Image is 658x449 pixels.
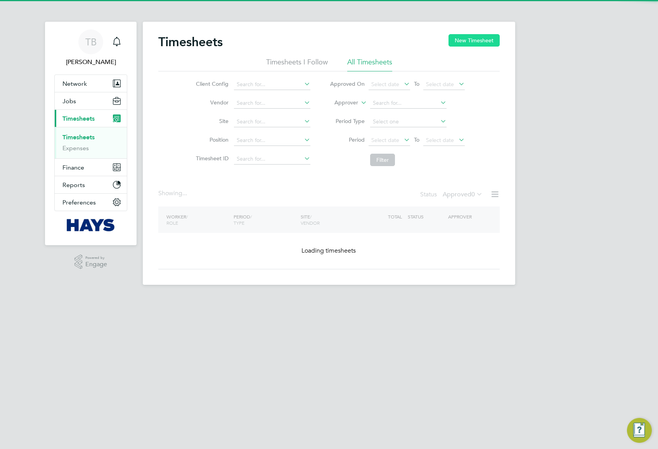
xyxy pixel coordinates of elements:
span: Finance [62,164,84,171]
input: Search for... [234,154,310,165]
div: Showing [158,189,189,198]
button: Reports [55,176,127,193]
img: hays-logo-retina.png [67,219,115,231]
label: Approved [443,191,483,198]
span: Select date [371,137,399,144]
button: Timesheets [55,110,127,127]
span: Select date [371,81,399,88]
button: Network [55,75,127,92]
span: To [412,79,422,89]
span: ... [182,189,187,197]
input: Search for... [370,98,447,109]
button: Filter [370,154,395,166]
label: Period Type [330,118,365,125]
label: Site [194,118,229,125]
label: Vendor [194,99,229,106]
input: Select one [370,116,447,127]
label: Position [194,136,229,143]
nav: Main navigation [45,22,137,245]
h2: Timesheets [158,34,223,50]
label: Timesheet ID [194,155,229,162]
button: Preferences [55,194,127,211]
span: Powered by [85,255,107,261]
label: Period [330,136,365,143]
a: Expenses [62,144,89,152]
span: Tommy Bowdery [54,57,127,67]
label: Approved On [330,80,365,87]
span: Select date [426,137,454,144]
span: To [412,135,422,145]
span: Timesheets [62,115,95,122]
a: TB[PERSON_NAME] [54,29,127,67]
a: Timesheets [62,133,95,141]
span: Jobs [62,97,76,105]
span: Network [62,80,87,87]
input: Search for... [234,79,310,90]
button: Finance [55,159,127,176]
button: Jobs [55,92,127,109]
label: Client Config [194,80,229,87]
input: Search for... [234,116,310,127]
label: Approver [323,99,358,107]
li: All Timesheets [347,57,392,71]
button: Engage Resource Center [627,418,652,443]
input: Search for... [234,135,310,146]
span: Select date [426,81,454,88]
a: Go to home page [54,219,127,231]
input: Search for... [234,98,310,109]
span: Reports [62,181,85,189]
span: Preferences [62,199,96,206]
div: Timesheets [55,127,127,158]
span: Engage [85,261,107,268]
a: Powered byEngage [74,255,107,269]
span: TB [85,37,97,47]
button: New Timesheet [448,34,500,47]
li: Timesheets I Follow [266,57,328,71]
div: Status [420,189,484,200]
span: 0 [471,191,475,198]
